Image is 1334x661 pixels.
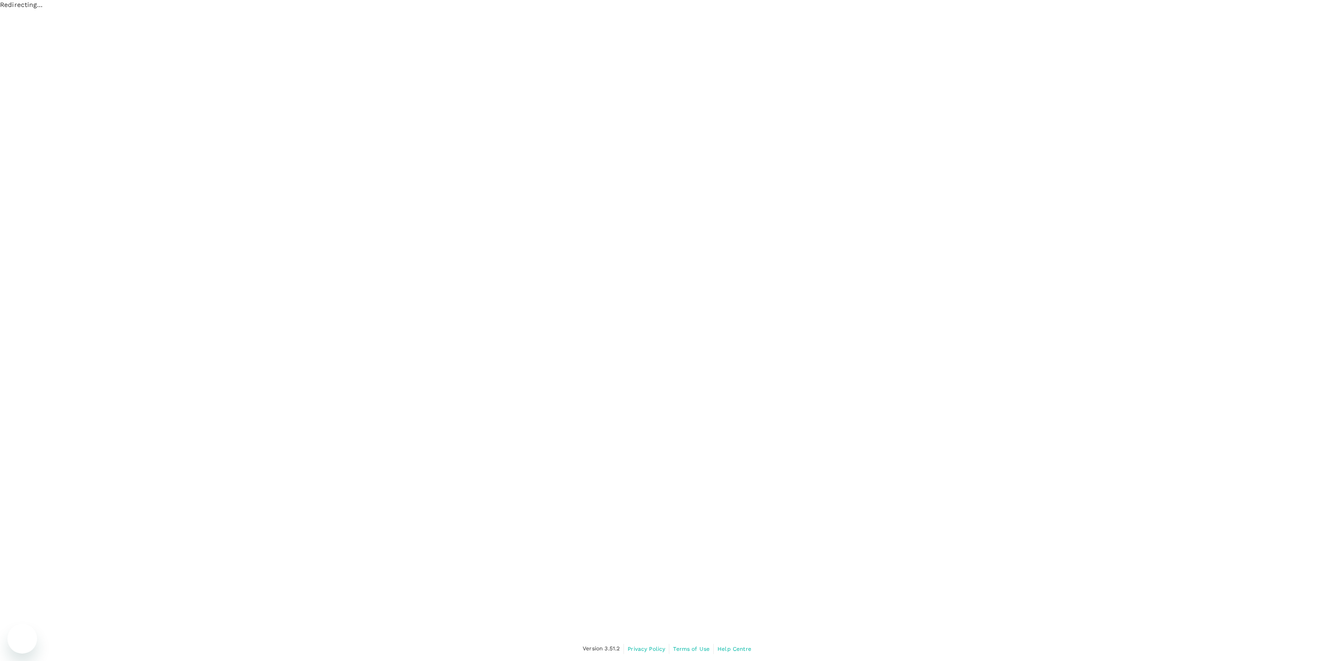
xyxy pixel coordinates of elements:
[628,646,665,652] span: Privacy Policy
[673,644,710,654] a: Terms of Use
[673,646,710,652] span: Terms of Use
[7,624,37,654] iframe: Button to launch messaging window
[583,644,620,654] span: Version 3.51.2
[717,644,751,654] a: Help Centre
[717,646,751,652] span: Help Centre
[628,644,665,654] a: Privacy Policy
